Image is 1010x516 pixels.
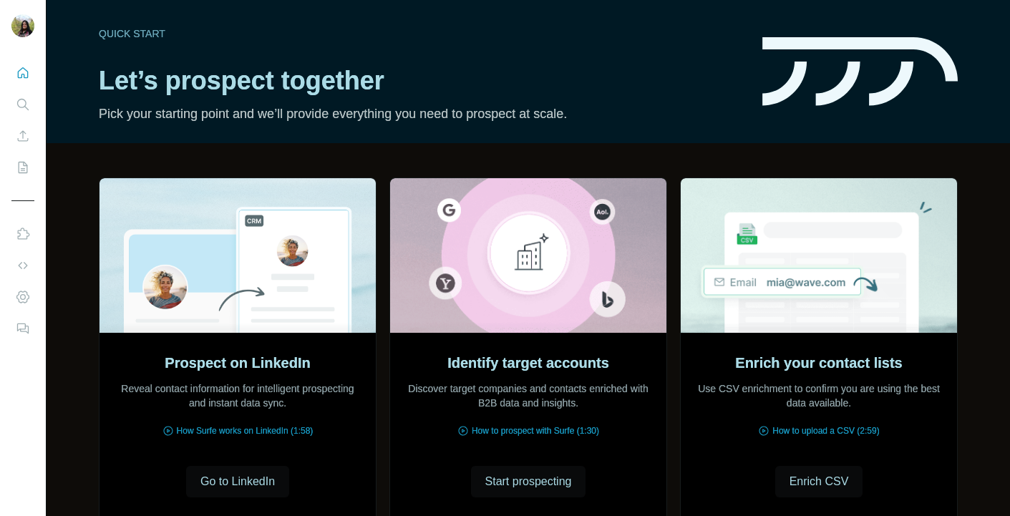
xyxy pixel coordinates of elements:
button: Enrich CSV [775,466,863,497]
p: Pick your starting point and we’ll provide everything you need to prospect at scale. [99,104,745,124]
span: Go to LinkedIn [200,473,275,490]
img: banner [762,37,958,107]
button: Start prospecting [471,466,586,497]
h2: Enrich your contact lists [735,353,902,373]
span: How Surfe works on LinkedIn (1:58) [177,424,314,437]
p: Discover target companies and contacts enriched with B2B data and insights. [404,381,652,410]
img: Identify target accounts [389,178,667,333]
h2: Prospect on LinkedIn [165,353,310,373]
p: Use CSV enrichment to confirm you are using the best data available. [695,381,943,410]
button: Quick start [11,60,34,86]
h1: Let’s prospect together [99,67,745,95]
button: Go to LinkedIn [186,466,289,497]
button: Use Surfe on LinkedIn [11,221,34,247]
span: How to upload a CSV (2:59) [772,424,879,437]
span: How to prospect with Surfe (1:30) [472,424,599,437]
div: Quick start [99,26,745,41]
button: Enrich CSV [11,123,34,149]
img: Avatar [11,14,34,37]
button: Search [11,92,34,117]
img: Prospect on LinkedIn [99,178,377,333]
h2: Identify target accounts [447,353,609,373]
button: Feedback [11,316,34,341]
button: My lists [11,155,34,180]
p: Reveal contact information for intelligent prospecting and instant data sync. [114,381,361,410]
span: Start prospecting [485,473,572,490]
img: Enrich your contact lists [680,178,958,333]
button: Dashboard [11,284,34,310]
button: Use Surfe API [11,253,34,278]
span: Enrich CSV [790,473,849,490]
